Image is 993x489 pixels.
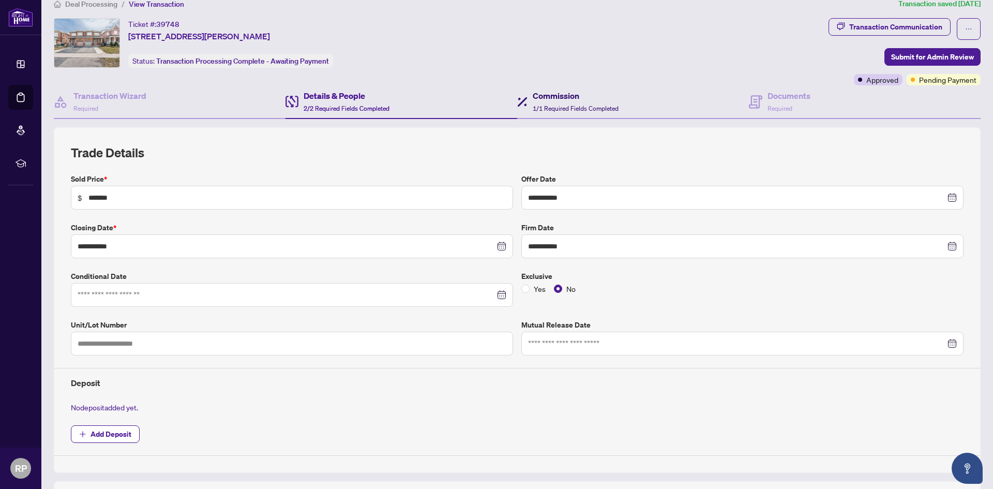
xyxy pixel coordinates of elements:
span: No [562,283,580,294]
label: Closing Date [71,222,513,233]
span: Yes [530,283,550,294]
span: Required [73,105,98,112]
label: Mutual Release Date [521,319,964,331]
span: Transaction Processing Complete - Awaiting Payment [156,56,329,66]
span: Pending Payment [919,74,976,85]
span: RP [15,461,27,476]
h2: Trade Details [71,144,964,161]
h4: Documents [768,90,810,102]
span: plus [79,431,86,438]
label: Firm Date [521,222,964,233]
span: No deposit added yet. [71,403,138,412]
button: Add Deposit [71,425,140,443]
h4: Details & People [304,90,389,102]
button: Open asap [952,453,983,484]
img: IMG-W12084287_1.jpg [54,19,119,67]
span: [STREET_ADDRESS][PERSON_NAME] [128,30,270,42]
label: Conditional Date [71,271,513,282]
span: Approved [866,74,898,85]
span: $ [78,192,82,203]
span: 2/2 Required Fields Completed [304,105,389,112]
label: Sold Price [71,173,513,185]
img: logo [8,8,33,27]
div: Ticket #: [128,18,179,30]
span: 39748 [156,20,179,29]
div: Status: [128,54,333,68]
div: Transaction Communication [849,19,942,35]
span: ellipsis [965,25,972,33]
span: 1/1 Required Fields Completed [533,105,619,112]
button: Transaction Communication [829,18,951,36]
h4: Transaction Wizard [73,90,146,102]
span: Submit for Admin Review [891,49,974,65]
span: home [54,1,61,8]
span: Required [768,105,792,112]
label: Exclusive [521,271,964,282]
h4: Commission [533,90,619,102]
span: Add Deposit [91,426,131,442]
button: Submit for Admin Review [884,48,981,66]
label: Unit/Lot Number [71,319,513,331]
h4: Deposit [71,377,964,389]
label: Offer Date [521,173,964,185]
